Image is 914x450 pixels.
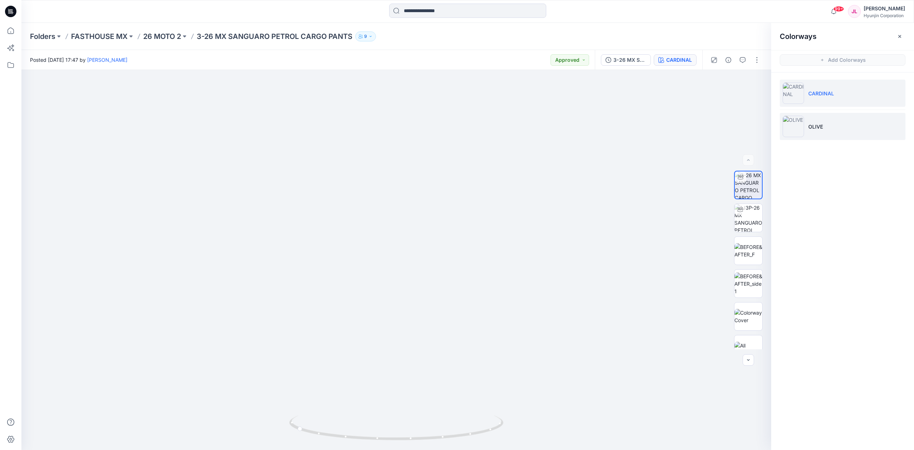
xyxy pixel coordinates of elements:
[734,204,762,232] img: 1J3P-26 MX SANGUARO PETROL SET
[355,31,376,41] button: 9
[30,31,55,41] a: Folders
[654,54,697,66] button: CARDINAL
[780,32,817,41] h2: Colorways
[30,56,127,64] span: Posted [DATE] 17:47 by
[734,309,762,324] img: Colorway Cover
[613,56,646,64] div: 3-26 MX SANGUARO PETROL CARGO PANTS
[734,272,762,295] img: BEFORE&AFTER_side1
[734,243,762,258] img: BEFORE&AFTER_F
[666,56,692,64] div: CARDINAL
[723,54,734,66] button: Details
[197,31,352,41] p: 3-26 MX SANGUARO PETROL CARGO PANTS
[848,5,861,18] div: JL
[808,123,823,130] p: OLIVE
[143,31,181,41] a: 26 MOTO 2
[783,82,804,104] img: CARDINAL
[601,54,651,66] button: 3-26 MX SANGUARO PETROL CARGO PANTS
[71,31,127,41] a: FASTHOUSE MX
[833,6,844,12] span: 99+
[364,32,367,40] p: 9
[808,90,834,97] p: CARDINAL
[864,13,905,18] div: Hyunjin Corporation
[735,171,762,199] img: 3-26 MX SANGUARO PETROL CARGO PANTS
[734,342,762,357] img: All colorways
[783,116,804,137] img: OLIVE
[864,4,905,13] div: [PERSON_NAME]
[87,57,127,63] a: [PERSON_NAME]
